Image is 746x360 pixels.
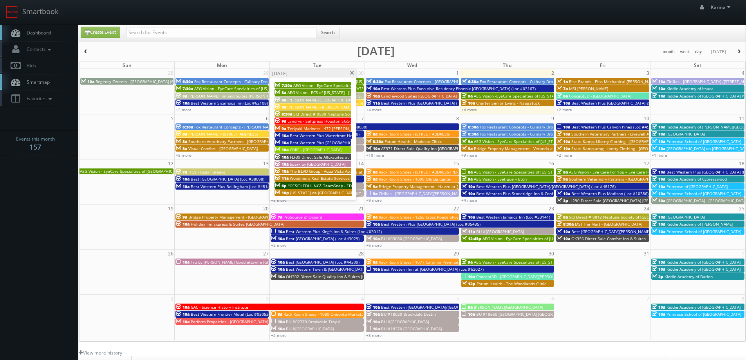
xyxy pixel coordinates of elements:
[708,47,729,57] button: [DATE]
[571,100,697,106] span: Best Western Plus [GEOGRAPHIC_DATA] &amp; Suites (Loc #44475)
[569,93,631,99] span: Concept3D - [GEOGRAPHIC_DATA]
[357,47,395,55] h2: [DATE]
[367,79,383,84] span: 6:30a
[569,214,679,220] span: SCI Direct # 9812 Neptune Society of [GEOGRAPHIC_DATA]
[667,176,727,182] span: Kiddie Academy of Cypresswood
[652,124,665,130] span: 10a
[557,221,574,227] span: 8:30a
[271,274,285,279] span: 10a
[474,176,527,182] span: AEG Vision - Eyetique – Eton
[652,146,665,151] span: 10a
[191,176,264,182] span: Best [GEOGRAPHIC_DATA] (Loc #38098)
[191,311,270,317] span: Best Western Frontier Motel (Loc #05052)
[167,159,174,168] span: 12
[571,236,646,241] span: OK356 Direct Sale Comfort Inn & Suites
[275,168,289,174] span: 10a
[275,97,286,103] span: 8a
[667,86,713,91] span: Kiddie Academy of Itsaca
[652,86,665,91] span: 10a
[176,184,190,189] span: 10a
[271,326,285,331] span: 10a
[191,221,284,227] span: Holiday Inn Express & Suites [GEOGRAPHIC_DATA]
[381,319,429,324] span: BU #[GEOGRAPHIC_DATA]
[316,27,340,38] button: Search
[23,79,50,85] span: Smartmap
[366,333,382,338] a: +3 more
[461,197,477,203] a: +4 more
[667,184,728,189] span: Primrose of [GEOGRAPHIC_DATA]
[194,86,340,91] span: AEG Vision - EyeCare Specialties of [US_STATE] – Southwest Orlando Eye Care
[462,139,473,144] span: 9a
[367,311,380,317] span: 10a
[287,104,384,110] span: [PERSON_NAME] - [PERSON_NAME] Columbus Circle
[367,86,380,91] span: 10a
[474,304,543,310] span: [PERSON_NAME][GEOGRAPHIC_DATA]
[476,100,540,106] span: Charter Senior Living - Naugatuck
[367,259,378,265] span: 8a
[293,111,403,117] span: SCI Direct # 9580 Neptune Society of [GEOGRAPHIC_DATA]
[293,83,435,88] span: AEG Vision - EyeCare Specialties of [US_STATE] – [PERSON_NAME] Eye Clinic
[557,100,570,106] span: 10a
[381,100,480,106] span: Best Western Plus [GEOGRAPHIC_DATA] (Loc #35038)
[476,311,576,317] span: BU #18660 [GEOGRAPHIC_DATA] [GEOGRAPHIC_DATA]
[176,93,187,99] span: 8a
[176,304,190,310] span: 10a
[286,266,392,272] span: Best Western Town & [GEOGRAPHIC_DATA] (Loc #05423)
[557,236,570,241] span: 10a
[367,326,380,331] span: 10a
[643,114,650,123] span: 10
[652,93,665,99] span: 10a
[286,319,342,324] span: BU #02370 Brookdale Troy AL
[557,229,570,234] span: 10a
[176,221,190,227] span: 10a
[290,147,341,152] span: CBRE - [GEOGRAPHIC_DATA]
[217,62,227,69] span: Mon
[571,146,717,151] span: State &amp;amp; Liberty Clothing - [GEOGRAPHIC_DATA] [GEOGRAPHIC_DATA]
[188,139,285,144] span: Southern Veterinary Partners - [GEOGRAPHIC_DATA]
[271,242,287,248] a: +2 more
[462,79,479,84] span: 6:30a
[29,142,41,152] strong: 157
[474,146,594,151] span: Bridge Property Management - Veranda at [GEOGRAPHIC_DATA]
[476,274,569,279] span: Concept3D - [GEOGRAPHIC_DATA][PERSON_NAME]
[455,69,460,77] span: 1
[367,191,378,196] span: 9a
[381,236,442,241] span: BU #03080 [GEOGRAPHIC_DATA]
[188,131,258,137] span: [PERSON_NAME] - [STREET_ADDRESS]
[271,259,285,265] span: 10a
[551,69,555,77] span: 2
[367,221,380,227] span: 10a
[194,124,314,130] span: Fox Restaurant Concepts - [PERSON_NAME][GEOGRAPHIC_DATA]
[557,191,570,196] span: 10a
[556,107,572,112] a: +2 more
[290,175,415,181] span: Woodmont Real Estate Services - The [PERSON_NAME] Apartments
[271,266,285,272] span: 10a
[569,86,608,91] span: MSI [PERSON_NAME]
[275,175,289,181] span: 11a
[462,176,473,182] span: 9a
[288,183,373,188] span: *RESCHEDULING* TeamSnap - EDO Academy
[474,169,638,175] span: AEG Vision - EyeCare Specialties of [US_STATE] – Elite Vision Care ([GEOGRAPHIC_DATA])
[385,139,442,144] span: Forum Health - Modesto Clinic
[176,214,187,220] span: 9a
[126,27,316,38] input: Search for Events
[557,86,568,91] span: 7a
[23,29,51,36] span: Dashboard
[381,304,511,310] span: Best Western [GEOGRAPHIC_DATA]/[GEOGRAPHIC_DATA] (Loc #05785)
[275,104,286,110] span: 8a
[366,197,382,203] a: +9 more
[462,229,475,234] span: 11a
[600,62,605,69] span: Fri
[557,131,570,137] span: 10a
[667,191,741,196] span: Primrose School of [GEOGRAPHIC_DATA]
[96,79,184,84] span: Regency Centers - [GEOGRAPHIC_DATA] (63020)
[652,176,665,182] span: 10a
[480,79,603,84] span: Fox Restaurant Concepts - Culinary Dropout - [GEOGRAPHIC_DATA]
[23,62,36,69] span: Bids
[176,79,193,84] span: 6:30a
[652,214,665,220] span: 10a
[360,114,365,123] span: 7
[569,169,695,175] span: AEG Vision - Eye Care For You – Eye Care For You ([PERSON_NAME])
[738,114,745,123] span: 11
[667,214,705,220] span: [GEOGRAPHIC_DATA]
